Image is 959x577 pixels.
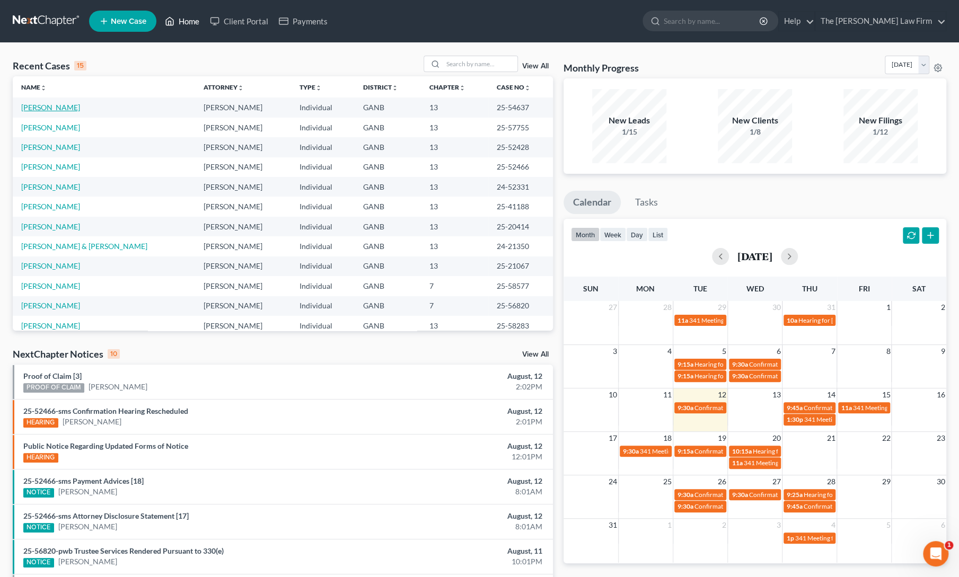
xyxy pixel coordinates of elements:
[753,447,835,455] span: Hearing for [PERSON_NAME]
[853,404,948,412] span: 341 Meeting for [PERSON_NAME]
[826,388,837,401] span: 14
[21,202,80,211] a: [PERSON_NAME]
[488,97,553,117] td: 25-54637
[694,502,816,510] span: Confirmation Hearing for [PERSON_NAME]
[592,114,666,127] div: New Leads
[488,137,553,157] td: 25-52428
[23,558,54,567] div: NOTICE
[717,301,727,314] span: 29
[195,256,291,276] td: [PERSON_NAME]
[488,256,553,276] td: 25-21067
[58,486,117,497] a: [PERSON_NAME]
[488,316,553,335] td: 25-58283
[488,177,553,197] td: 24-52331
[21,321,80,330] a: [PERSON_NAME]
[21,143,80,152] a: [PERSON_NAME]
[678,447,693,455] span: 9:15a
[195,236,291,256] td: [PERSON_NAME]
[608,519,618,531] span: 31
[885,345,891,358] span: 8
[23,441,188,450] a: Public Notice Regarding Updated Forms of Notice
[612,345,618,358] span: 3
[694,360,777,368] span: Hearing for [PERSON_NAME]
[488,197,553,216] td: 25-41188
[291,118,355,137] td: Individual
[421,236,488,256] td: 13
[355,316,421,335] td: GANB
[291,157,355,177] td: Individual
[841,404,852,412] span: 11a
[936,432,946,445] span: 23
[717,475,727,488] span: 26
[830,519,837,531] span: 4
[355,197,421,216] td: GANB
[376,476,542,486] div: August, 12
[843,114,918,127] div: New Filings
[787,534,794,542] span: 1p
[678,372,693,380] span: 9:15a
[746,284,763,293] span: Wed
[664,11,761,31] input: Search by name...
[522,351,549,358] a: View All
[662,301,673,314] span: 28
[488,276,553,296] td: 25-58577
[195,177,291,197] td: [PERSON_NAME]
[608,301,618,314] span: 27
[421,97,488,117] td: 13
[804,491,886,499] span: Hearing for [PERSON_NAME]
[421,296,488,316] td: 7
[776,519,782,531] span: 3
[376,546,542,556] div: August, 11
[291,197,355,216] td: Individual
[787,502,803,510] span: 9:45a
[732,491,748,499] span: 9:30a
[376,441,542,451] div: August, 12
[912,284,926,293] span: Sat
[160,12,205,31] a: Home
[843,127,918,137] div: 1/12
[693,284,707,293] span: Tue
[291,316,355,335] td: Individual
[749,360,870,368] span: Confirmation Hearing for [PERSON_NAME]
[421,118,488,137] td: 13
[429,83,465,91] a: Chapterunfold_more
[21,261,80,270] a: [PERSON_NAME]
[21,301,80,310] a: [PERSON_NAME]
[826,475,837,488] span: 28
[522,63,549,70] a: View All
[936,388,946,401] span: 16
[488,236,553,256] td: 24-21350
[355,137,421,157] td: GANB
[787,415,803,423] span: 1:30p
[771,432,782,445] span: 20
[392,85,398,91] i: unfold_more
[195,316,291,335] td: [PERSON_NAME]
[678,404,693,412] span: 9:30a
[23,523,54,532] div: NOTICE
[13,59,86,72] div: Recent Cases
[798,316,881,324] span: Hearing for [PERSON_NAME]
[678,491,693,499] span: 9:30a
[376,511,542,521] div: August, 12
[881,432,891,445] span: 22
[771,301,782,314] span: 30
[732,372,748,380] span: 9:30a
[21,222,80,231] a: [PERSON_NAME]
[732,447,752,455] span: 10:15a
[694,491,816,499] span: Confirmation Hearing for [PERSON_NAME]
[195,137,291,157] td: [PERSON_NAME]
[376,406,542,416] div: August, 12
[795,534,891,542] span: 341 Meeting for [PERSON_NAME]
[459,85,465,91] i: unfold_more
[732,459,743,467] span: 11a
[678,316,688,324] span: 11a
[779,12,814,31] a: Help
[40,85,47,91] i: unfold_more
[58,556,117,567] a: [PERSON_NAME]
[195,217,291,236] td: [PERSON_NAME]
[355,118,421,137] td: GANB
[291,256,355,276] td: Individual
[608,388,618,401] span: 10
[497,83,531,91] a: Case Nounfold_more
[23,476,144,485] a: 25-52466-sms Payment Advices [18]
